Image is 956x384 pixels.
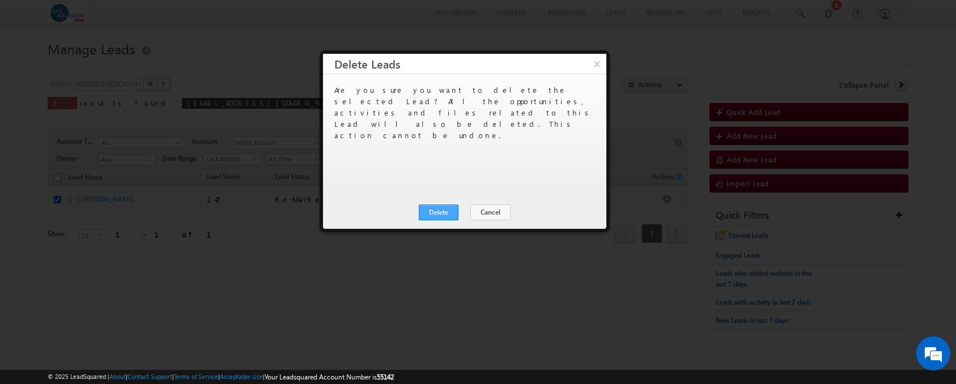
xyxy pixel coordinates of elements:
[220,373,263,380] a: Acceptable Use
[128,373,172,380] a: Contact Support
[334,84,593,141] div: Are you sure you want to delete the selected Lead? All the opportunities, activities and files re...
[265,373,394,381] span: Your Leadsquared Account Number is
[109,373,126,380] a: About
[334,54,606,74] h3: Delete Leads
[419,204,458,220] button: Delete
[48,372,394,382] span: © 2025 LeadSquared | | | | |
[470,204,511,220] button: Cancel
[174,373,218,380] a: Terms of Service
[377,373,394,381] span: 55142
[588,54,606,74] button: ×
